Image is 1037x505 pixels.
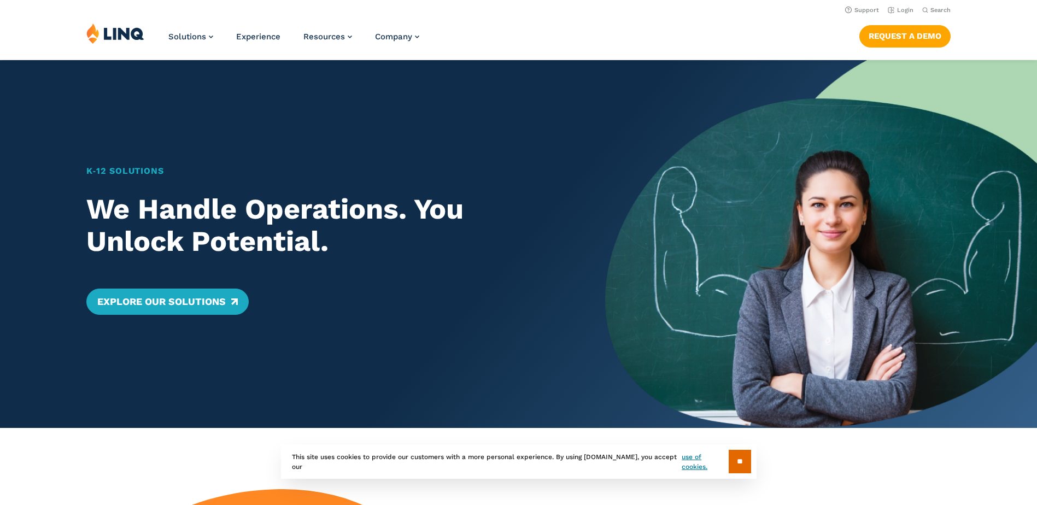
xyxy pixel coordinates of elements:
[605,60,1037,428] img: Home Banner
[168,32,206,42] span: Solutions
[682,452,728,472] a: use of cookies.
[922,6,951,14] button: Open Search Bar
[845,7,879,14] a: Support
[930,7,951,14] span: Search
[375,32,419,42] a: Company
[86,23,144,44] img: LINQ | K‑12 Software
[168,32,213,42] a: Solutions
[859,25,951,47] a: Request a Demo
[86,289,249,315] a: Explore Our Solutions
[859,23,951,47] nav: Button Navigation
[888,7,913,14] a: Login
[375,32,412,42] span: Company
[86,193,563,259] h2: We Handle Operations. You Unlock Potential.
[168,23,419,59] nav: Primary Navigation
[86,165,563,178] h1: K‑12 Solutions
[236,32,280,42] a: Experience
[303,32,352,42] a: Resources
[281,444,757,479] div: This site uses cookies to provide our customers with a more personal experience. By using [DOMAIN...
[303,32,345,42] span: Resources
